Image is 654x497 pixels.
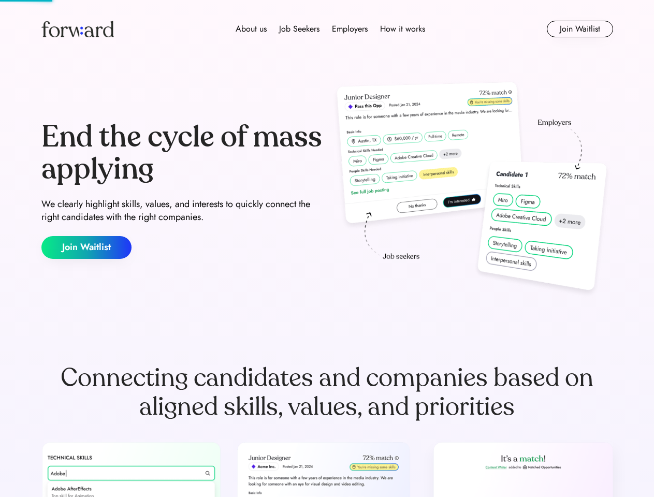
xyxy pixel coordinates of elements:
img: Forward logo [41,21,114,37]
div: End the cycle of mass applying [41,121,323,185]
div: About us [236,23,267,35]
img: hero-image.png [331,79,613,301]
div: Employers [332,23,368,35]
div: How it works [380,23,425,35]
button: Join Waitlist [41,236,132,259]
div: Job Seekers [279,23,319,35]
div: We clearly highlight skills, values, and interests to quickly connect the right candidates with t... [41,198,323,224]
button: Join Waitlist [547,21,613,37]
div: Connecting candidates and companies based on aligned skills, values, and priorities [41,363,613,421]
